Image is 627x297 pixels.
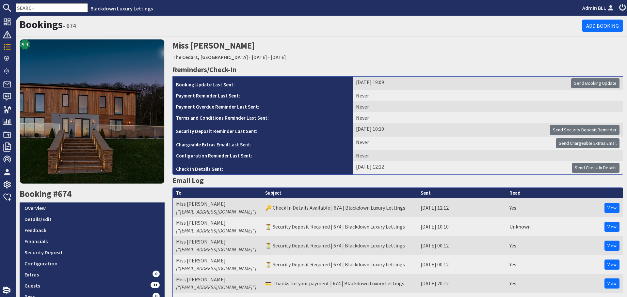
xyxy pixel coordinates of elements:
[574,80,617,86] span: Send Booking Update
[417,236,506,255] td: [DATE] 00:12
[353,123,623,137] td: [DATE] 10:10
[571,78,619,88] button: Send Booking Update
[90,5,153,12] a: Blackdown Luxury Lettings
[506,274,534,293] td: Yes
[176,246,256,253] i: ["[EMAIL_ADDRESS][DOMAIN_NAME]"]
[20,214,165,225] a: Details/Edit
[20,189,165,199] h2: Booking #674
[353,161,623,174] td: [DATE] 12:12
[262,198,417,217] td: 🔑 Check In Details Available | 674 | Blackdown Luxury Lettings
[553,127,617,133] span: Send Security Deposit Reminder
[173,112,353,123] th: Terms and Conditions Reminder Last Sent:
[63,22,76,30] small: - 674
[172,175,623,186] h3: Email Log
[604,241,619,251] a: View
[582,4,615,12] a: Admin BLL
[173,255,262,274] td: Miss [PERSON_NAME]
[20,236,165,247] a: Financials
[262,255,417,274] td: ⏳ Security Deposit Required | 674 | Blackdown Luxury Lettings
[353,112,623,123] td: Never
[173,198,262,217] td: Miss [PERSON_NAME]
[176,208,256,215] i: ["[EMAIL_ADDRESS][DOMAIN_NAME]"]
[20,280,165,291] a: Guests11
[20,269,165,280] a: Extras0
[604,260,619,270] a: View
[262,188,417,199] th: Subject
[20,202,165,214] a: Overview
[417,188,506,199] th: Sent
[353,90,623,101] td: Never
[173,188,262,199] th: To
[173,101,353,112] th: Payment Overdue Reminder Last Sent:
[20,39,165,184] img: The Cedars, Devon's icon
[262,236,417,255] td: ⏳ Security Deposit Required | 674 | Blackdown Luxury Lettings
[417,274,506,293] td: [DATE] 20:12
[506,198,534,217] td: Yes
[506,217,534,236] td: Unknown
[353,150,623,161] td: Never
[173,150,353,161] th: Configuration Reminder Last Sent:
[173,77,353,90] th: Booking Update Last Sent:
[506,236,534,255] td: Yes
[582,20,623,32] a: Add Booking
[550,125,619,135] button: Send Security Deposit Reminder
[556,138,619,148] button: Send Chargeable Extras Email
[20,247,165,258] a: Security Deposit
[172,64,623,75] h3: Reminders/Check-In
[506,188,534,199] th: Read
[604,222,619,232] a: View
[153,271,160,277] span: 0
[172,54,248,60] a: The Cedars, [GEOGRAPHIC_DATA]
[20,258,165,269] a: Configuration
[252,54,286,60] a: [DATE] - [DATE]
[172,39,470,62] h2: Miss [PERSON_NAME]
[604,203,619,213] a: View
[16,3,88,12] input: SEARCH
[20,39,165,189] a: 9.9
[604,278,619,289] a: View
[151,282,160,288] span: 11
[572,163,619,173] button: Send Check In Details
[575,165,617,171] span: Send Check In Details
[506,255,534,274] td: Yes
[20,225,165,236] a: Feedback
[173,217,262,236] td: Miss [PERSON_NAME]
[3,287,10,294] img: staytech_i_w-64f4e8e9ee0a9c174fd5317b4b171b261742d2d393467e5bdba4413f4f884c10.svg
[417,255,506,274] td: [DATE] 00:12
[176,284,256,290] i: ["[EMAIL_ADDRESS][DOMAIN_NAME]"]
[353,77,623,90] td: [DATE] 19:09
[20,18,63,31] a: Bookings
[249,54,251,60] span: -
[176,227,256,234] i: ["[EMAIL_ADDRESS][DOMAIN_NAME]"]
[417,217,506,236] td: [DATE] 10:10
[262,217,417,236] td: ⏳ Security Deposit Required | 674 | Blackdown Luxury Lettings
[262,274,417,293] td: 💳 Thanks for your payment | 674 | Blackdown Luxury Lettings
[173,137,353,150] th: Chargeable Extras Email Last Sent:
[353,101,623,112] td: Never
[173,161,353,174] th: Check In Details Sent:
[173,123,353,137] th: Security Deposit Reminder Last Sent:
[173,236,262,255] td: Miss [PERSON_NAME]
[173,90,353,101] th: Payment Reminder Last Sent:
[559,140,617,146] span: Send Chargeable Extras Email
[176,265,256,272] i: ["[EMAIL_ADDRESS][DOMAIN_NAME]"]
[22,40,28,48] span: 9.9
[417,198,506,217] td: [DATE] 12:12
[173,274,262,293] td: Miss [PERSON_NAME]
[353,137,623,150] td: Never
